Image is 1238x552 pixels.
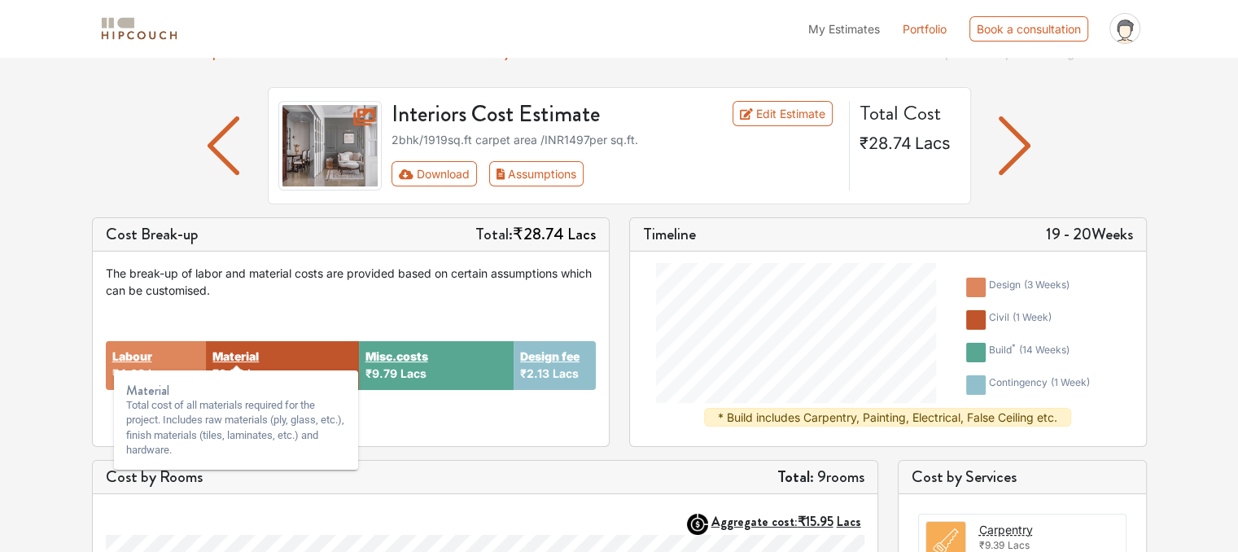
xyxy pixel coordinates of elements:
[400,366,427,380] span: Lacs
[382,101,693,129] h3: Interiors Cost Estimate
[392,131,839,148] div: 2bhk / 1919 sq.ft carpet area /INR 1497 per sq.ft.
[553,366,579,380] span: Lacs
[520,348,580,365] button: Design fee
[912,467,1133,487] h5: Cost by Services
[989,343,1070,362] div: build
[915,134,951,153] span: Lacs
[798,512,833,531] span: ₹15.95
[643,225,696,244] h5: Timeline
[365,348,428,365] button: Misc.costs
[777,465,814,488] strong: Total:
[979,521,1033,538] button: Carpentry
[513,222,564,246] span: ₹28.74
[98,11,180,47] span: logo-horizontal.svg
[687,514,708,535] img: AggregateIcon
[365,366,397,380] span: ₹9.79
[112,366,145,380] span: ₹4.08
[733,101,833,126] a: Edit Estimate
[126,398,346,458] p: Total cost of all materials required for the project. Includes raw materials (ply, glass, etc.), ...
[989,278,1070,297] div: design
[999,116,1030,175] img: arrow left
[475,225,596,244] h5: Total:
[860,101,957,125] h4: Total Cost
[392,161,839,186] div: Toolbar with button groups
[520,366,549,380] span: ₹2.13
[1051,376,1090,388] span: ( 1 week )
[704,408,1071,427] div: * Build includes Carpentry, Painting, Electrical, False Ceiling etc.
[1019,344,1070,356] span: ( 14 weeks )
[837,512,861,531] span: Lacs
[711,514,864,529] button: Aggregate cost:₹15.95Lacs
[106,265,596,299] div: The break-up of labor and material costs are provided based on certain assumptions which can be c...
[711,512,861,531] strong: Aggregate cost:
[1024,278,1070,291] span: ( 3 weeks )
[808,22,880,36] span: My Estimates
[106,467,203,487] h5: Cost by Rooms
[208,116,239,175] img: arrow left
[392,161,477,186] button: Download
[106,225,199,244] h5: Cost Break-up
[989,375,1090,395] div: contingency
[1008,539,1030,551] span: Lacs
[777,467,864,487] h5: 9 rooms
[567,222,596,246] span: Lacs
[860,134,912,153] span: ₹28.74
[112,348,152,365] button: Labour
[1046,225,1133,244] h5: 19 - 20 Weeks
[969,16,1088,42] div: Book a consultation
[489,161,584,186] button: Assumptions
[98,15,180,43] img: logo-horizontal.svg
[126,383,346,398] h6: Material
[989,310,1052,330] div: civil
[979,539,1004,551] span: ₹9.39
[212,348,259,365] button: Material
[903,20,947,37] a: Portfolio
[278,101,383,191] img: gallery
[1013,311,1052,323] span: ( 1 week )
[392,161,597,186] div: First group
